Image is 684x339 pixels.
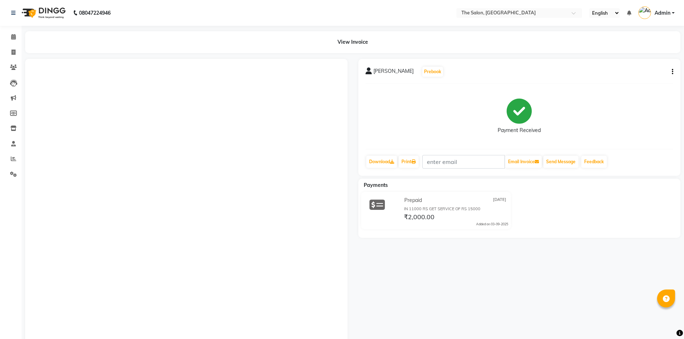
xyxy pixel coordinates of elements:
[654,310,677,332] iframe: chat widget
[404,197,422,204] span: Prepaid
[581,156,607,168] a: Feedback
[493,197,506,204] span: [DATE]
[638,6,651,19] img: Admin
[404,213,434,223] span: ₹2,000.00
[25,31,680,53] div: View Invoice
[476,222,508,227] div: Added on 03-09-2025
[399,156,419,168] a: Print
[373,67,414,77] span: [PERSON_NAME]
[422,67,443,77] button: Prebook
[18,3,68,23] img: logo
[505,156,542,168] button: Email Invoice
[366,156,397,168] a: Download
[364,182,388,188] span: Payments
[79,3,111,23] b: 08047224946
[543,156,578,168] button: Send Message
[422,155,505,169] input: enter email
[498,127,541,134] div: Payment Received
[404,206,508,212] div: IN 11000 RS GET SERVICE OF RS 15000
[655,9,670,17] span: Admin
